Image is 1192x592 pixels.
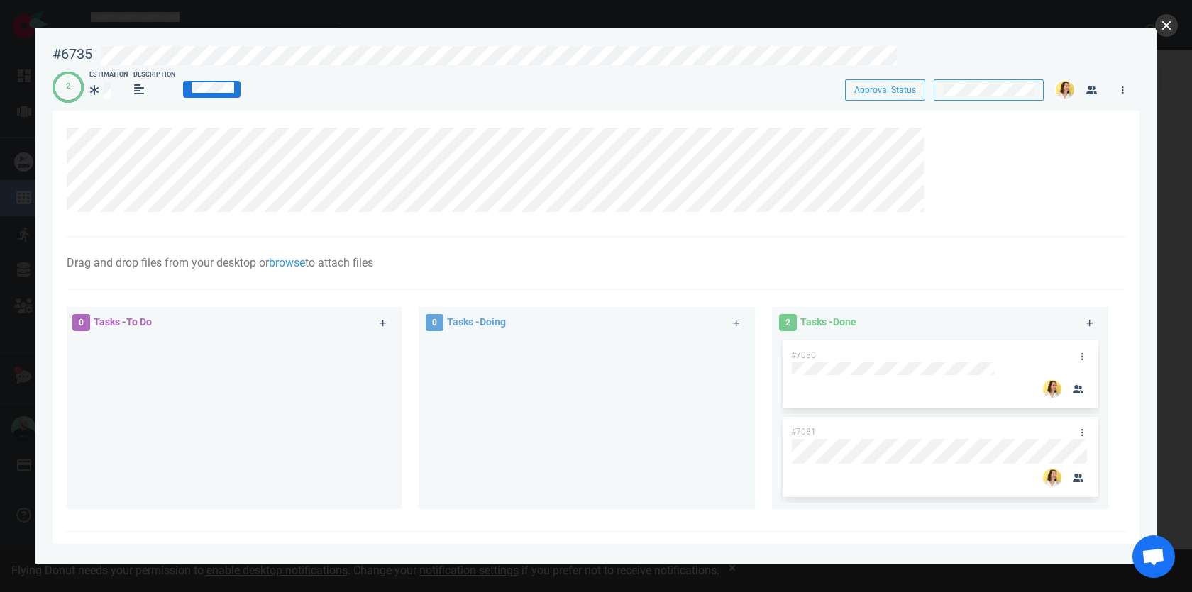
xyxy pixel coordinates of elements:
span: Tasks - To Do [94,316,152,328]
span: Drag and drop files from your desktop or [67,256,269,269]
a: browse [269,256,305,269]
span: Tasks - Doing [447,316,506,328]
div: Ouvrir le chat [1132,535,1175,578]
span: Tasks - Done [800,316,856,328]
span: to attach files [305,256,373,269]
img: 26 [1043,380,1061,398]
span: 2 [779,314,797,331]
span: #7080 [791,350,816,360]
span: 0 [72,314,90,331]
span: 0 [426,314,443,331]
button: Approval Status [845,79,925,101]
div: 2 [66,81,70,93]
div: #6735 [53,45,92,63]
button: close [1155,14,1178,37]
img: 26 [1056,81,1074,99]
div: Description [133,70,175,80]
span: #7081 [791,427,816,437]
div: Estimation [89,70,128,80]
img: 26 [1043,469,1061,487]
